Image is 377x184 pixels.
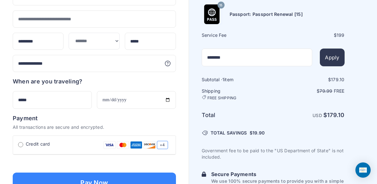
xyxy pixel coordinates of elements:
[274,76,345,83] div: $
[130,141,142,149] img: Amex
[13,114,176,123] h6: Payment
[202,111,273,120] h6: Total
[334,88,345,94] span: Free
[13,124,176,130] p: All transactions are secure and encrypted.
[144,141,156,149] img: Discover
[157,141,168,149] span: +4
[202,76,273,83] h6: Subtotal · item
[320,88,332,94] span: 79.99
[13,77,83,86] h6: When are you traveling?
[222,77,224,82] span: 1
[320,49,344,66] button: Apply
[313,113,322,118] span: USD
[323,112,345,118] strong: $
[355,162,371,178] div: Open Intercom Messenger
[274,32,345,38] div: $
[331,77,344,82] span: 179.10
[211,130,247,136] span: TOTAL SAVINGS
[207,95,237,101] span: FREE SHIPPING
[337,32,345,38] span: 199
[211,170,345,178] h6: Secure Payments
[219,1,222,9] span: 15
[117,141,129,149] img: Mastercard
[202,148,345,160] p: Government fee to be paid to the "US Department of State" is not included.
[202,88,273,101] h6: Shipping
[327,112,344,118] span: 179.10
[230,11,303,17] h6: Passport: Passport Renewal [15]
[274,88,345,94] p: $
[165,60,171,67] svg: More information
[252,130,265,135] span: 19.90
[104,141,116,149] img: Visa Card
[202,4,222,24] img: Product Name
[202,32,273,38] h6: Service Fee
[26,141,50,147] span: Credit card
[250,130,265,136] span: $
